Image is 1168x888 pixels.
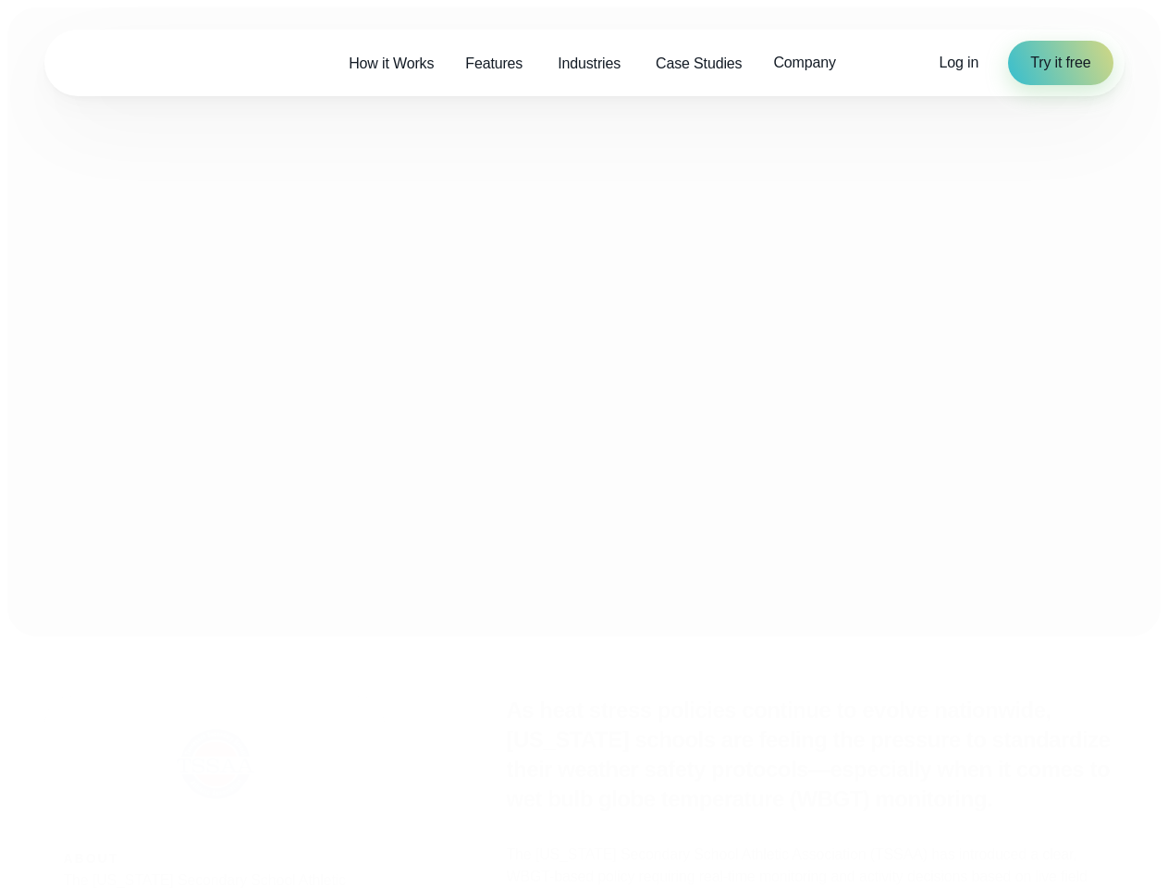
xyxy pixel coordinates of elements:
[940,55,979,70] span: Log in
[465,53,523,75] span: Features
[333,44,449,82] a: How it Works
[558,53,621,75] span: Industries
[773,52,835,74] span: Company
[1030,52,1090,74] span: Try it free
[640,44,757,82] a: Case Studies
[940,52,979,74] a: Log in
[349,53,434,75] span: How it Works
[656,53,742,75] span: Case Studies
[1008,41,1113,85] a: Try it free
